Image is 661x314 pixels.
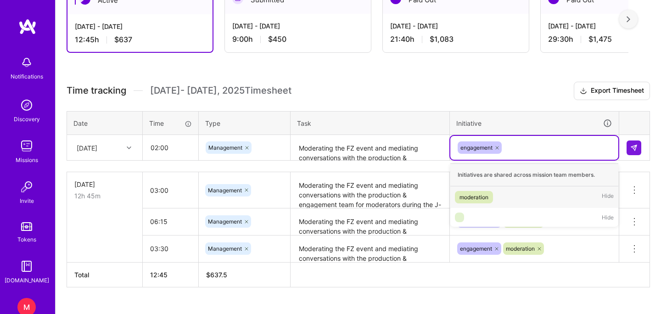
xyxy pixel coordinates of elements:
span: Management [208,218,242,225]
input: HH:MM [143,236,198,261]
img: discovery [17,96,36,114]
th: Type [199,111,291,135]
div: [DATE] - [DATE] [390,21,521,31]
input: HH:MM [143,209,198,234]
textarea: Moderating the FZ event and mediating conversations with the production & engagement team for mod... [291,173,448,208]
i: icon Download [580,86,587,96]
div: null [627,140,642,155]
div: Tokens [17,235,36,244]
span: $450 [268,34,286,44]
span: Management [208,187,242,194]
div: 12h 45m [74,191,135,201]
div: Time [149,118,192,128]
img: right [627,16,630,22]
input: HH:MM [143,178,198,202]
button: Export Timesheet [574,82,650,100]
div: [DOMAIN_NAME] [5,275,49,285]
th: Date [67,111,143,135]
span: Management [208,144,242,151]
input: HH:MM [143,135,198,160]
span: $1,475 [588,34,612,44]
div: [DATE] [74,179,135,189]
span: Hide [602,213,614,222]
th: Total [67,262,143,287]
img: Invite [17,178,36,196]
textarea: Moderating the FZ event and mediating conversations with the production & engagement team for mod... [291,236,448,262]
span: engagement [460,245,492,252]
div: [DATE] - [DATE] [232,21,364,31]
img: teamwork [17,137,36,155]
span: $ 637.5 [206,271,227,279]
textarea: Moderating the FZ event and mediating conversations with the production & engagement team for mod... [291,209,448,235]
div: 9:00 h [232,34,364,44]
img: tokens [21,222,32,231]
div: 12:45 h [75,35,205,45]
span: Management [208,245,242,252]
span: $637 [114,35,132,45]
textarea: Moderating the FZ event and mediating conversations with the production & engagement team for mod... [291,136,448,160]
div: 21:40 h [390,34,521,44]
th: 12:45 [143,262,199,287]
div: Missions [16,155,38,165]
div: [DATE] [77,143,97,152]
div: Discovery [14,114,40,124]
div: moderation [459,192,488,202]
img: Submit [630,144,638,151]
i: icon Chevron [127,146,131,150]
span: moderation [506,245,535,252]
span: [DATE] - [DATE] , 2025 Timesheet [150,85,291,96]
img: bell [17,53,36,72]
div: [DATE] - [DATE] [75,22,205,31]
img: logo [18,18,37,35]
span: Hide [602,191,614,203]
th: Task [291,111,450,135]
div: Initiative [456,118,612,129]
img: guide book [17,257,36,275]
span: Time tracking [67,85,126,96]
div: Initiatives are shared across mission team members. [450,163,618,186]
span: $1,083 [430,34,454,44]
span: engagement [460,144,493,151]
div: Notifications [11,72,43,81]
div: Invite [20,196,34,206]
